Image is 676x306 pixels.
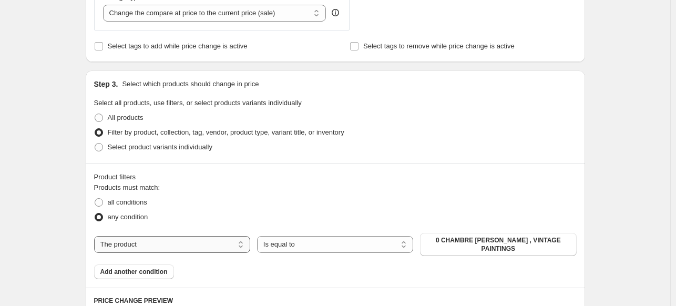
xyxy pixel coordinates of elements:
[94,264,174,279] button: Add another condition
[94,183,160,191] span: Products must match:
[100,268,168,276] span: Add another condition
[94,297,577,305] h6: PRICE CHANGE PREVIEW
[108,143,212,151] span: Select product variants individually
[108,213,148,221] span: any condition
[108,198,147,206] span: all conditions
[420,233,576,256] button: 0 CHAMBRE DE RAPHAËL , VINTAGE PAINTINGS
[426,236,570,253] span: 0 CHAMBRE [PERSON_NAME] , VINTAGE PAINTINGS
[122,79,259,89] p: Select which products should change in price
[108,42,248,50] span: Select tags to add while price change is active
[330,7,341,18] div: help
[94,172,577,182] div: Product filters
[108,114,144,121] span: All products
[94,99,302,107] span: Select all products, use filters, or select products variants individually
[94,79,118,89] h2: Step 3.
[108,128,344,136] span: Filter by product, collection, tag, vendor, product type, variant title, or inventory
[363,42,515,50] span: Select tags to remove while price change is active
